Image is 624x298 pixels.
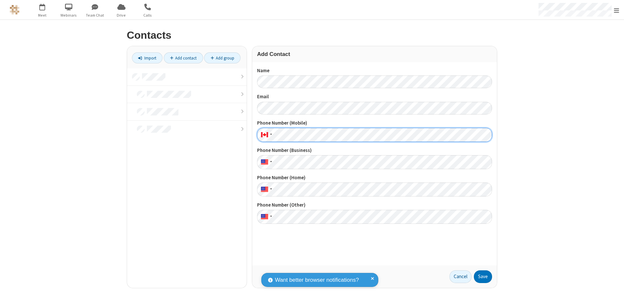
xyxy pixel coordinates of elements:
a: Cancel [449,270,472,283]
a: Add contact [164,52,203,63]
h3: Add Contact [257,51,492,57]
span: Calls [136,12,160,18]
label: Phone Number (Other) [257,201,492,209]
a: Import [132,52,162,63]
label: Name [257,67,492,74]
div: United States: + 1 [257,155,274,169]
div: United States: + 1 [257,210,274,224]
span: Want better browser notifications? [275,276,359,284]
div: Canada: + 1 [257,128,274,142]
img: QA Selenium DO NOT DELETE OR CHANGE [10,5,19,15]
h2: Contacts [127,30,497,41]
span: Drive [109,12,134,18]
button: Save [474,270,492,283]
label: Phone Number (Mobile) [257,119,492,127]
label: Email [257,93,492,101]
a: Add group [204,52,240,63]
iframe: Chat [608,281,619,293]
label: Phone Number (Home) [257,174,492,182]
span: Meet [30,12,55,18]
label: Phone Number (Business) [257,147,492,154]
div: United States: + 1 [257,183,274,196]
span: Webinars [57,12,81,18]
span: Team Chat [83,12,107,18]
